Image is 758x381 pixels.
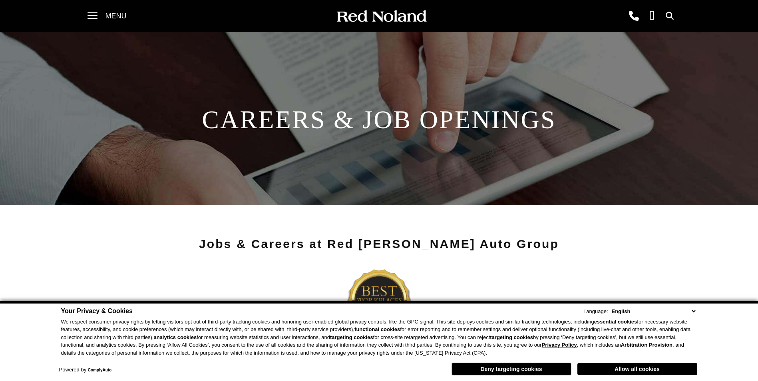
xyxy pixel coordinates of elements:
[594,319,637,325] strong: essential cookies
[105,228,653,260] h1: Jobs & Careers at Red [PERSON_NAME] Auto Group
[61,318,697,357] p: We respect consumer privacy rights by letting visitors opt out of third-party tracking cookies an...
[354,326,400,332] strong: functional cookies
[88,368,111,372] a: ComplyAuto
[153,334,197,340] strong: analytics cookies
[621,342,672,348] strong: Arbitration Provision
[583,309,608,314] div: Language:
[330,334,373,340] strong: targeting cookies
[610,308,697,315] select: Language Select
[577,363,697,375] button: Allow all cookies
[59,367,112,373] div: Powered by
[61,308,133,315] span: Your Privacy & Cookies
[490,334,533,340] strong: targeting cookies
[335,10,427,24] img: Red Noland Auto Group
[452,363,571,375] button: Deny targeting cookies
[105,101,653,137] h2: Careers & Job Openings
[542,342,577,348] a: Privacy Policy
